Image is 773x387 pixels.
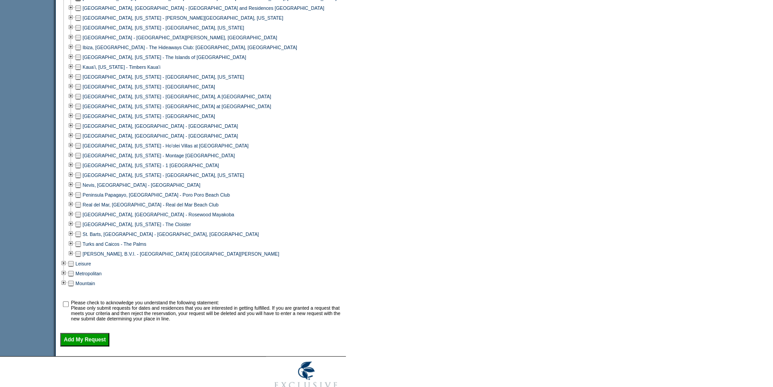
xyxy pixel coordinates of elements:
a: St. Barts, [GEOGRAPHIC_DATA] - [GEOGRAPHIC_DATA], [GEOGRAPHIC_DATA] [83,231,259,237]
a: Mountain [75,281,95,286]
a: Nevis, [GEOGRAPHIC_DATA] - [GEOGRAPHIC_DATA] [83,182,200,188]
a: [GEOGRAPHIC_DATA], [US_STATE] - [PERSON_NAME][GEOGRAPHIC_DATA], [US_STATE] [83,15,283,21]
a: Kaua'i, [US_STATE] - Timbers Kaua'i [83,64,160,70]
a: Leisure [75,261,91,266]
a: [GEOGRAPHIC_DATA], [US_STATE] - The Cloister [83,222,191,227]
a: [GEOGRAPHIC_DATA], [US_STATE] - [GEOGRAPHIC_DATA], [US_STATE] [83,25,244,30]
a: [GEOGRAPHIC_DATA], [US_STATE] - Montage [GEOGRAPHIC_DATA] [83,153,235,158]
a: [GEOGRAPHIC_DATA], [GEOGRAPHIC_DATA] - [GEOGRAPHIC_DATA] [83,123,238,129]
input: Add My Request [60,333,109,346]
a: [GEOGRAPHIC_DATA], [GEOGRAPHIC_DATA] - Rosewood Mayakoba [83,212,234,217]
a: Metropolitan [75,271,102,276]
a: [GEOGRAPHIC_DATA], [US_STATE] - Ho'olei Villas at [GEOGRAPHIC_DATA] [83,143,249,148]
a: [GEOGRAPHIC_DATA], [US_STATE] - [GEOGRAPHIC_DATA] at [GEOGRAPHIC_DATA] [83,104,271,109]
a: [GEOGRAPHIC_DATA], [US_STATE] - [GEOGRAPHIC_DATA] [83,84,215,89]
a: [GEOGRAPHIC_DATA], [US_STATE] - [GEOGRAPHIC_DATA], A [GEOGRAPHIC_DATA] [83,94,271,99]
a: [GEOGRAPHIC_DATA], [GEOGRAPHIC_DATA] - [GEOGRAPHIC_DATA] [83,133,238,139]
a: [GEOGRAPHIC_DATA], [US_STATE] - [GEOGRAPHIC_DATA] [83,114,215,119]
a: Peninsula Papagayo, [GEOGRAPHIC_DATA] - Poro Poro Beach Club [83,192,230,198]
a: [GEOGRAPHIC_DATA], [GEOGRAPHIC_DATA] - [GEOGRAPHIC_DATA] and Residences [GEOGRAPHIC_DATA] [83,5,324,11]
a: [PERSON_NAME], B.V.I. - [GEOGRAPHIC_DATA] [GEOGRAPHIC_DATA][PERSON_NAME] [83,251,279,257]
td: Please check to acknowledge you understand the following statement: Please only submit requests f... [71,300,343,321]
a: Turks and Caicos - The Palms [83,241,146,247]
a: [GEOGRAPHIC_DATA], [US_STATE] - The Islands of [GEOGRAPHIC_DATA] [83,55,246,60]
a: [GEOGRAPHIC_DATA], [US_STATE] - [GEOGRAPHIC_DATA], [US_STATE] [83,172,244,178]
a: [GEOGRAPHIC_DATA], [US_STATE] - [GEOGRAPHIC_DATA], [US_STATE] [83,74,244,80]
a: Ibiza, [GEOGRAPHIC_DATA] - The Hideaways Club: [GEOGRAPHIC_DATA], [GEOGRAPHIC_DATA] [83,45,297,50]
a: [GEOGRAPHIC_DATA], [US_STATE] - 1 [GEOGRAPHIC_DATA] [83,163,219,168]
a: [GEOGRAPHIC_DATA] - [GEOGRAPHIC_DATA][PERSON_NAME], [GEOGRAPHIC_DATA] [83,35,277,40]
a: Real del Mar, [GEOGRAPHIC_DATA] - Real del Mar Beach Club [83,202,219,207]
